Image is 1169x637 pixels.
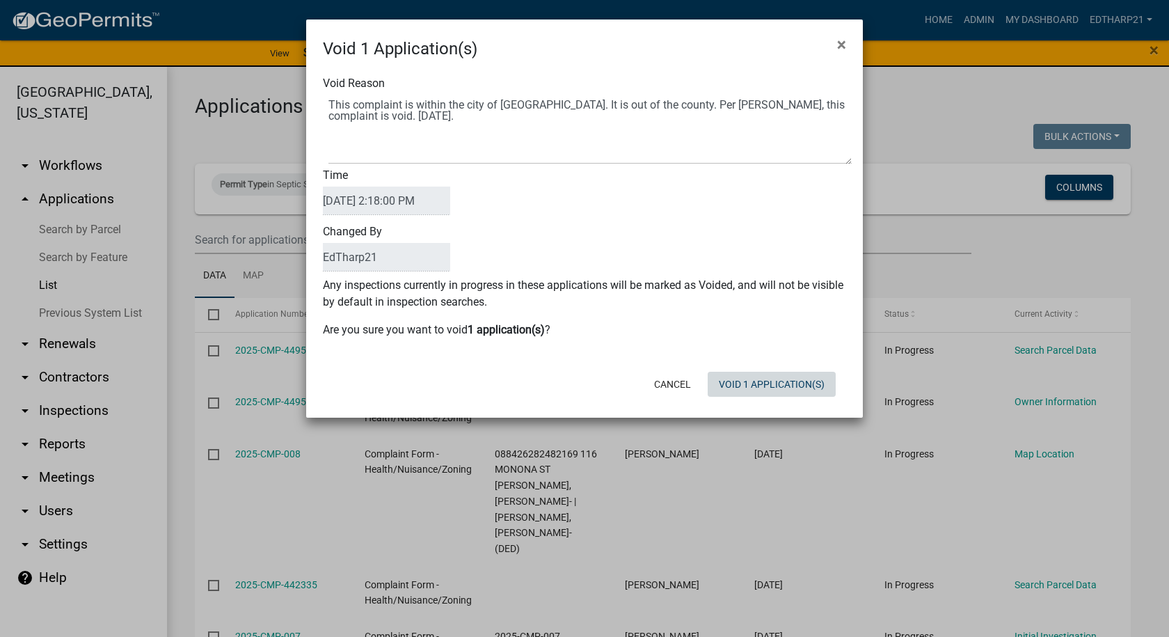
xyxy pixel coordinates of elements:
[323,226,450,272] label: Changed By
[708,372,836,397] button: Void 1 Application(s)
[826,25,857,64] button: Close
[468,323,545,336] b: 1 application(s)
[328,95,852,164] textarea: Void Reason
[323,36,477,61] h4: Void 1 Application(s)
[323,187,450,215] input: DateTime
[323,322,846,338] p: Are you sure you want to void ?
[643,372,702,397] button: Cancel
[323,78,385,89] label: Void Reason
[323,170,450,215] label: Time
[837,35,846,54] span: ×
[323,277,846,310] p: Any inspections currently in progress in these applications will be marked as Voided, and will no...
[323,243,450,272] input: BulkActionUser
